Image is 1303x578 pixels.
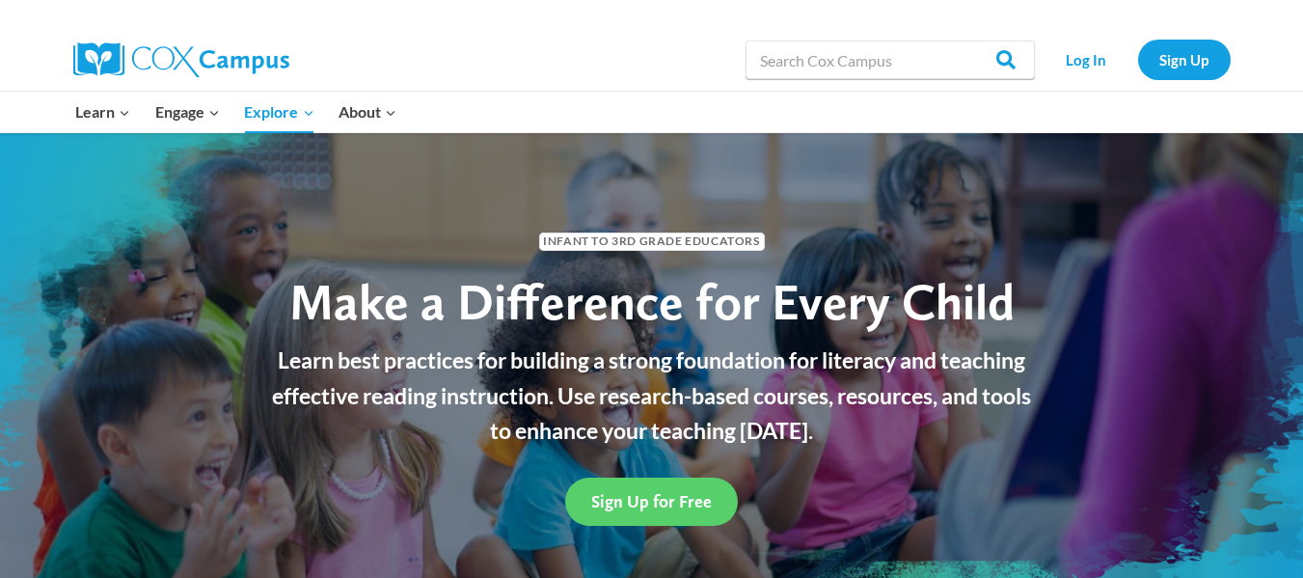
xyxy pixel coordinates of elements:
[244,99,313,124] span: Explore
[289,271,1015,332] span: Make a Difference for Every Child
[75,99,130,124] span: Learn
[746,41,1035,79] input: Search Cox Campus
[1045,40,1128,79] a: Log In
[539,233,765,251] span: Infant to 3rd Grade Educators
[155,99,220,124] span: Engage
[1138,40,1231,79] a: Sign Up
[591,491,712,511] span: Sign Up for Free
[64,92,409,132] nav: Primary Navigation
[339,99,396,124] span: About
[261,343,1043,449] p: Learn best practices for building a strong foundation for literacy and teaching effective reading...
[73,42,289,77] img: Cox Campus
[1045,40,1231,79] nav: Secondary Navigation
[565,478,738,525] a: Sign Up for Free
